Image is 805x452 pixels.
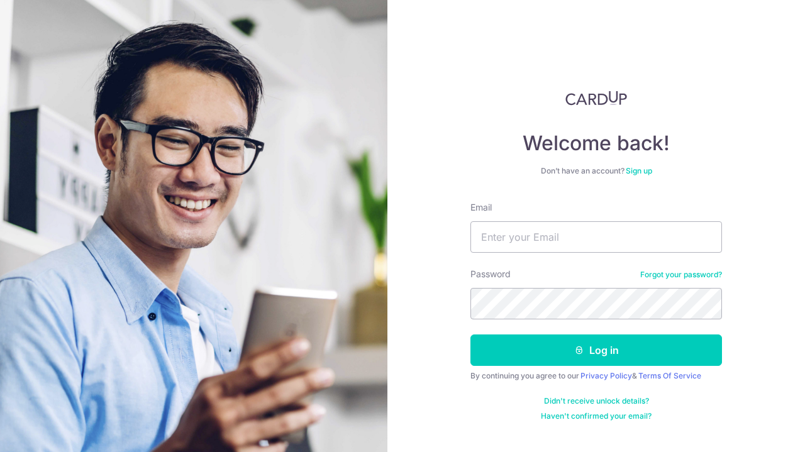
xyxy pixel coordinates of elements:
[470,268,511,280] label: Password
[470,371,722,381] div: By continuing you agree to our &
[580,371,632,380] a: Privacy Policy
[638,371,701,380] a: Terms Of Service
[544,396,649,406] a: Didn't receive unlock details?
[470,166,722,176] div: Don’t have an account?
[565,91,627,106] img: CardUp Logo
[541,411,652,421] a: Haven't confirmed your email?
[470,201,492,214] label: Email
[470,221,722,253] input: Enter your Email
[470,334,722,366] button: Log in
[640,270,722,280] a: Forgot your password?
[626,166,652,175] a: Sign up
[470,131,722,156] h4: Welcome back!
